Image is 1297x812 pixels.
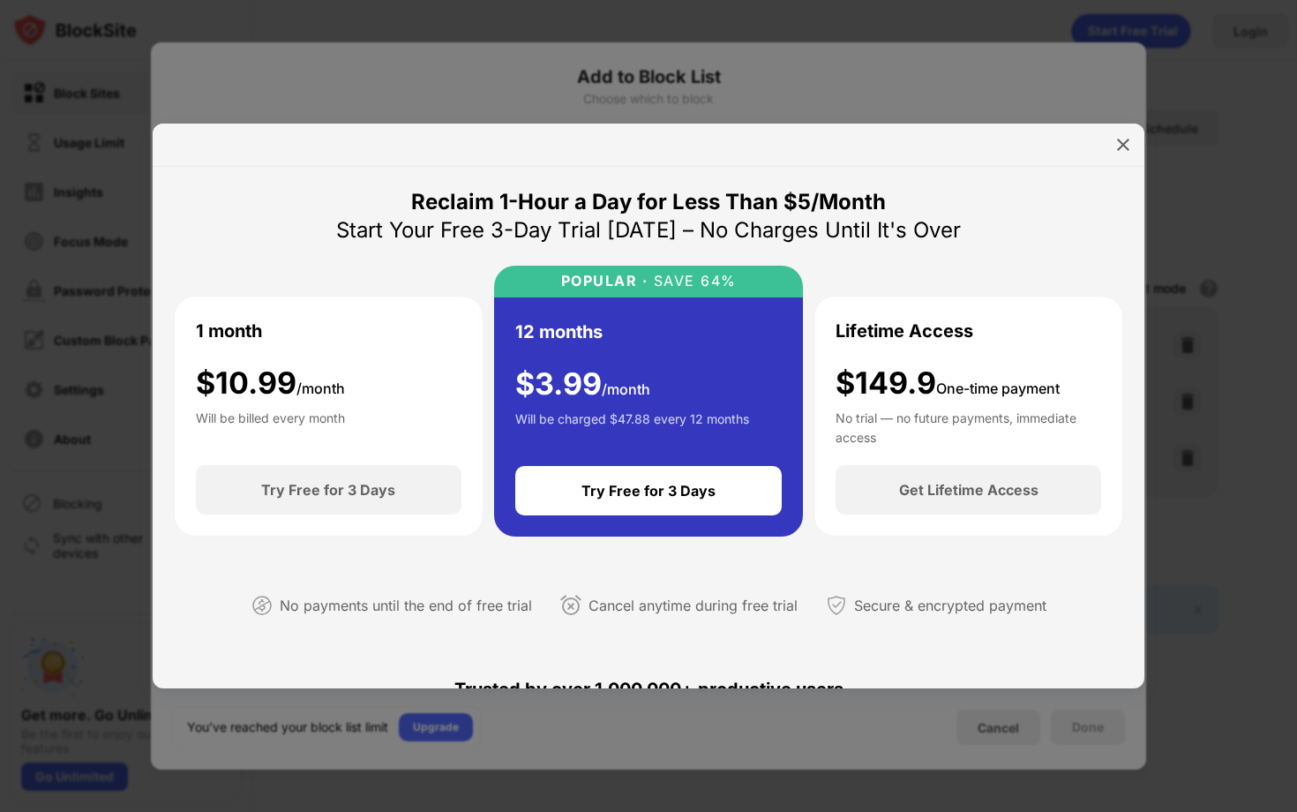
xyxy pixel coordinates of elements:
div: $ 3.99 [515,366,650,402]
div: $149.9 [836,365,1060,402]
div: SAVE 64% [648,273,737,289]
div: Get Lifetime Access [899,481,1038,499]
div: Cancel anytime during free trial [589,593,798,619]
div: Trusted by over 1,000,000+ productive users [174,647,1123,732]
span: /month [602,380,650,398]
span: One-time payment [936,380,1060,397]
div: Try Free for 3 Days [581,482,716,500]
div: Reclaim 1-Hour a Day for Less Than $5/Month [411,188,886,216]
div: Will be billed every month [196,409,345,444]
div: Try Free for 3 Days [261,481,395,499]
div: Start Your Free 3-Day Trial [DATE] – No Charges Until It's Over [336,216,961,244]
div: Secure & encrypted payment [854,593,1046,619]
div: POPULAR · [561,273,648,289]
div: Lifetime Access [836,318,973,344]
img: not-paying [251,595,273,616]
span: /month [296,380,345,397]
div: No payments until the end of free trial [280,593,532,619]
div: No trial — no future payments, immediate access [836,409,1101,444]
div: 1 month [196,318,262,344]
img: cancel-anytime [560,595,581,616]
div: 12 months [515,319,603,345]
div: Will be charged $47.88 every 12 months [515,410,749,445]
img: secured-payment [826,595,847,616]
div: $ 10.99 [196,365,345,402]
